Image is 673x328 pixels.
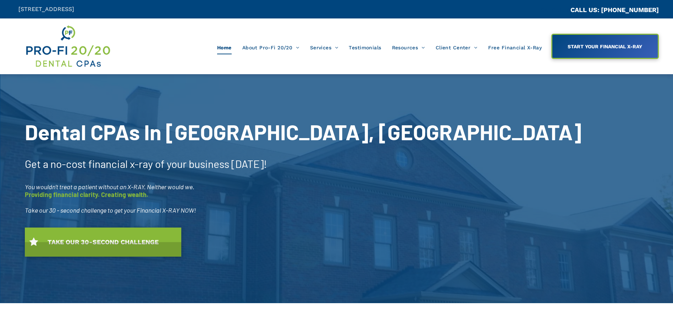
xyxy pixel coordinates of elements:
[540,7,570,13] span: CA::CALLC
[305,41,344,54] a: Services
[237,41,305,54] a: About Pro-Fi 20/20
[25,24,111,69] img: Get Dental CPA Consulting, Bookkeeping, & Bank Loans
[212,41,237,54] a: Home
[25,206,196,214] span: Take our 30 - second challenge to get your Financial X-RAY NOW!
[25,119,581,144] span: Dental CPAs In [GEOGRAPHIC_DATA], [GEOGRAPHIC_DATA]
[551,34,659,59] a: START YOUR FINANCIAL X-RAY
[570,6,659,13] a: CALL US: [PHONE_NUMBER]
[25,183,194,191] span: You wouldn’t treat a patient without an X-RAY. Neither would we.
[18,6,74,12] span: [STREET_ADDRESS]
[45,235,161,249] span: TAKE OUR 30-SECOND CHALLENGE
[50,157,153,170] span: no-cost financial x-ray
[387,41,430,54] a: Resources
[25,157,48,170] span: Get a
[430,41,483,54] a: Client Center
[25,191,148,198] span: Providing financial clarity. Creating wealth.
[343,41,386,54] a: Testimonials
[25,228,181,257] a: TAKE OUR 30-SECOND CHALLENGE
[565,40,645,53] span: START YOUR FINANCIAL X-RAY
[483,41,547,54] a: Free Financial X-Ray
[155,157,267,170] span: of your business [DATE]!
